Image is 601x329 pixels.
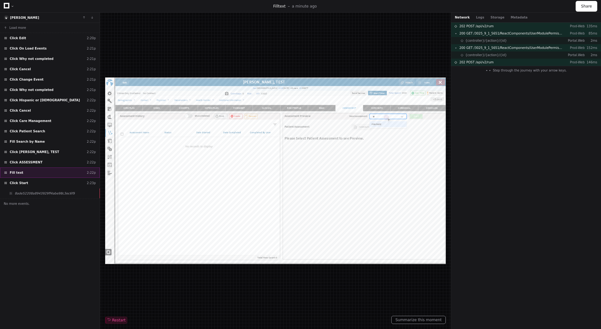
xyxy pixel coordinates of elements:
div: Assessment Name [43,93,78,101]
span: Patient Assessment [314,82,431,90]
p: 146ms [585,60,597,65]
div: 2:22p [87,170,96,175]
button: Delete [219,64,242,73]
button: Share [576,1,597,12]
button: Social Services [433,24,461,31]
button: Start Timer [464,24,497,31]
div: 2:20p [87,36,96,40]
span: RISK PROFILE [321,51,346,57]
span: Toggle select all [25,96,34,104]
span: CASES [85,51,96,57]
span: Addendum [447,84,466,91]
div: 2:22p [87,98,96,103]
span: Restart [107,318,126,323]
span: CARE PLAN [32,51,52,57]
p: Portal.Web [567,38,585,43]
img: delete-icon.svg [221,66,227,71]
a: Contact [62,37,76,43]
img: note.svg [439,84,444,91]
p: Prod-Web [567,31,585,36]
span: {controller}/{action}/{id} [465,38,507,43]
button: Logs [476,15,484,20]
span: No more events. [4,201,30,206]
div: Clinical Only (NoClaims) [21,25,64,30]
p: Portal.Web [567,53,585,57]
div: Date Started [161,93,185,101]
div: 2:22p [87,108,96,113]
div: 2:21p [87,67,96,72]
button: Storage [491,15,504,20]
img: Patient Alerts [568,25,570,31]
label: Time Spent: [500,25,524,32]
span: 8ade52208a8943929ff4abe98c3ec6f9 [15,191,75,196]
span: SDoH [377,51,387,57]
a: + [588,9,595,14]
span: 202 POST /api/v2/rum [459,24,494,29]
button: Start [537,64,560,73]
span: Click Patient Search [10,129,45,134]
div: 2:22p [87,160,96,165]
span: ASSESSMENT [419,51,442,57]
p: 85ms [585,31,597,36]
div: PRAPARE [466,77,532,88]
div: 2:21p [87,77,96,82]
span: 0 [242,26,244,31]
span: Click [PERSON_NAME], TEST [10,150,59,154]
div: 2:21p [87,46,96,51]
span: No Contract [67,25,89,30]
span: 202 POST /api/v2/rum [459,60,494,65]
span: [PERSON_NAME] [10,16,39,19]
span: ATI : [267,26,275,31]
span: Click Edit [10,36,26,40]
span: Click Cancel [10,67,31,72]
div: Attach [521,3,543,10]
a: Patient Alerts [568,25,596,30]
div: Status [104,93,117,101]
strong: + [588,4,595,12]
span: CLINICAL [276,51,293,57]
span: 0 [524,25,526,30]
span: Click Why not completed [10,88,54,92]
span: [PERSON_NAME], TEST [237,3,323,13]
span: Print [201,66,209,72]
a: Demographics [22,37,47,43]
div: Date Completed [208,93,239,101]
span: Total Row Count: 0 [269,318,303,318]
img: Add Time [541,25,545,30]
span: CARE GAPS [470,51,489,57]
span: Click Change Event [10,77,44,82]
div: 2:22p [87,139,96,144]
span: [DATE] [306,16,326,21]
span: Min [524,23,532,32]
button: Restart [105,316,127,324]
span: ID: [343,16,347,21]
span: Step through the journey with your arrow keys. [493,68,567,73]
span: Click Cancel [10,108,31,113]
p: 2ms [585,53,597,57]
span: DOB: [306,16,315,21]
div: 2:23p [87,181,96,185]
button: Summarize this moment [391,316,446,324]
span: CARESIGNAL [516,51,539,57]
span: Click Why not completed [10,56,54,61]
button: Print [192,64,216,73]
span: COHORTS [131,51,148,57]
img: print.svg [194,66,200,71]
a: + Expand [574,35,598,42]
p: 152ms [585,45,597,50]
p: 135ms [585,24,597,29]
p: Prod-Web [567,24,585,29]
a: Additional Information [201,37,240,43]
a: Stakeholders [122,37,145,43]
span: COMM LOG [567,51,587,57]
span: Fill [273,4,278,8]
div: 2:22p [87,150,96,154]
span: Recover [254,66,267,72]
span: Delete [228,66,238,72]
p: a minute ago [292,4,317,9]
span: NOTES+FILES [176,51,200,57]
p: Prod-Web [567,45,585,50]
div: 2:22p [87,119,96,123]
button: Network [455,15,470,20]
